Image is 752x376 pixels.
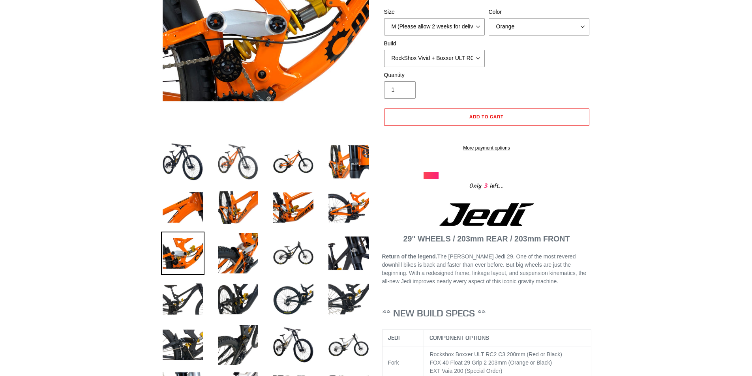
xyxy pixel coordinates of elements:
[382,253,437,260] strong: Return of the legend.
[489,8,589,16] label: Color
[216,140,260,183] img: Load image into Gallery viewer, JEDI 29 - Complete Bike
[439,203,534,226] img: Jedi Logo
[327,277,370,321] img: Load image into Gallery viewer, JEDI 29 - Complete Bike
[272,277,315,321] img: Load image into Gallery viewer, JEDI 29 - Complete Bike
[482,181,490,191] span: 3
[216,186,260,229] img: Load image into Gallery viewer, JEDI 29 - Complete Bike
[382,253,591,286] p: The [PERSON_NAME] Jedi 29. One of the most revered downhill bikes is back and faster than ever be...
[424,330,591,346] th: COMPONENT OPTIONS
[429,368,502,374] span: EXT Vaia 200 (Special Order)
[327,232,370,275] img: Load image into Gallery viewer, JEDI 29 - Complete Bike
[272,323,315,367] img: Load image into Gallery viewer, JEDI 29 - Complete Bike
[216,232,260,275] img: Load image into Gallery viewer, JEDI 29 - Complete Bike
[382,307,591,319] h3: ** NEW BUILD SPECS **
[384,108,589,126] button: Add to cart
[216,277,260,321] img: Load image into Gallery viewer, JEDI 29 - Complete Bike
[469,114,504,120] span: Add to cart
[424,179,550,191] div: Only left...
[161,232,204,275] img: Load image into Gallery viewer, JEDI 29 - Complete Bike
[161,323,204,367] img: Load image into Gallery viewer, JEDI 29 - Complete Bike
[384,39,485,48] label: Build
[272,186,315,229] img: Load image into Gallery viewer, JEDI 29 - Complete Bike
[161,186,204,229] img: Load image into Gallery viewer, JEDI 29 - Complete Bike
[216,323,260,367] img: Load image into Gallery viewer, JEDI 29 - Complete Bike
[161,140,204,183] img: Load image into Gallery viewer, JEDI 29 - Complete Bike
[429,351,562,357] span: Rockshox Boxxer ULT RC2 C3 200mm (Red or Black)
[384,144,589,152] a: More payment options
[161,277,204,321] img: Load image into Gallery viewer, JEDI 29 - Complete Bike
[327,140,370,183] img: Load image into Gallery viewer, JEDI 29 - Complete Bike
[429,359,552,366] span: FOX 40 Float 29 Grip 2 203mm (Orange or Black)
[272,232,315,275] img: Load image into Gallery viewer, JEDI 29 - Complete Bike
[403,234,570,243] strong: 29" WHEELS / 203mm REAR / 203mm FRONT
[382,330,424,346] th: JEDI
[384,71,485,79] label: Quantity
[384,8,485,16] label: Size
[327,186,370,229] img: Load image into Gallery viewer, JEDI 29 - Complete Bike
[272,140,315,183] img: Load image into Gallery viewer, JEDI 29 - Complete Bike
[327,323,370,367] img: Load image into Gallery viewer, JEDI 29 - Complete Bike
